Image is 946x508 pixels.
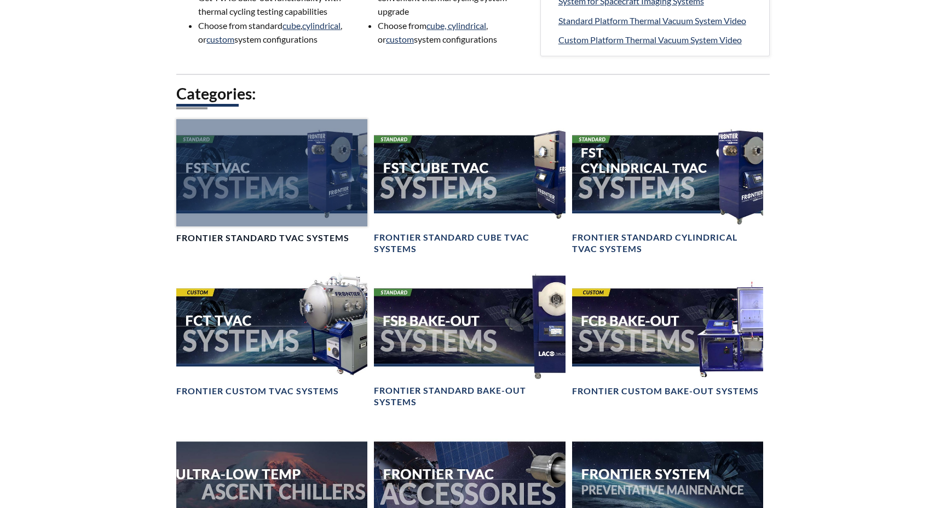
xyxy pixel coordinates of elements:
[558,33,760,47] a: Custom Platform Thermal Vacuum System Video
[374,385,565,408] h4: Frontier Standard Bake-Out Systems
[572,232,763,255] h4: Frontier Standard Cylindrical TVAC Systems
[176,272,367,397] a: FCT TVAC Systems headerFrontier Custom TVAC Systems
[374,272,565,408] a: FSB Bake-Out Systems headerFrontier Standard Bake-Out Systems
[572,272,763,397] a: FCB Bake-Out Systems headerFrontier Custom Bake-Out Systems
[426,20,486,31] a: cube, cylindrical
[378,19,527,46] li: Choose from , or system configurations
[386,34,414,44] a: custom
[558,34,742,45] span: Custom Platform Thermal Vacuum System Video
[176,386,339,397] h4: Frontier Custom TVAC Systems
[374,232,565,255] h4: Frontier Standard Cube TVAC Systems
[374,119,565,255] a: FST Cube TVAC Systems headerFrontier Standard Cube TVAC Systems
[572,386,759,397] h4: Frontier Custom Bake-Out Systems
[558,15,746,26] span: Standard Platform Thermal Vacuum System Video
[282,20,301,31] a: cube
[302,20,341,31] a: cylindrical
[206,34,234,44] a: custom
[176,84,769,104] h2: Categories:
[572,119,763,255] a: FST Cylindrical TVAC Systems headerFrontier Standard Cylindrical TVAC Systems
[198,19,348,46] li: Choose from standard , , or system configurations
[176,232,349,244] h4: Frontier Standard TVAC Systems
[176,119,367,244] a: FST TVAC Systems headerFrontier Standard TVAC Systems
[558,14,760,28] a: Standard Platform Thermal Vacuum System Video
